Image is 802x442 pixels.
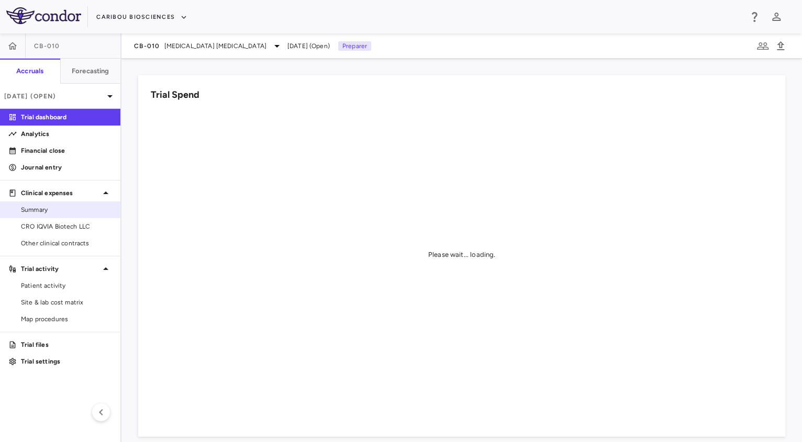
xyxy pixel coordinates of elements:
span: Patient activity [21,281,112,290]
p: Journal entry [21,163,112,172]
p: Analytics [21,129,112,139]
span: CRO IQVIA Biotech LLC [21,222,112,231]
span: [DATE] (Open) [287,41,330,51]
button: Caribou Biosciences [96,9,187,26]
img: logo-full-SnFGN8VE.png [6,7,81,24]
p: [DATE] (Open) [4,92,104,101]
span: Summary [21,205,112,214]
p: Trial activity [21,264,99,274]
p: Clinical expenses [21,188,99,198]
span: CB-010 [134,42,160,50]
span: CB-010 [34,42,60,50]
h6: Forecasting [72,66,109,76]
p: Trial dashboard [21,112,112,122]
p: Trial settings [21,357,112,366]
span: Site & lab cost matrix [21,298,112,307]
h6: Trial Spend [151,88,199,102]
p: Financial close [21,146,112,155]
span: Other clinical contracts [21,239,112,248]
h6: Accruals [16,66,43,76]
div: Please wait... loading. [428,250,495,259]
p: Trial files [21,340,112,349]
p: Preparer [338,41,371,51]
span: [MEDICAL_DATA] [MEDICAL_DATA] [164,41,266,51]
span: Map procedures [21,314,112,324]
